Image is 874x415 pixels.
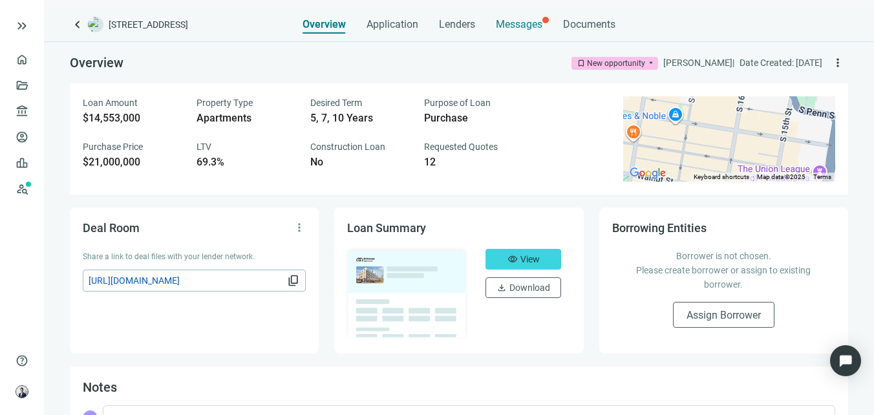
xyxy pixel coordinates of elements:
[424,98,491,108] span: Purpose of Loan
[197,142,211,152] span: LTV
[827,52,848,73] button: more_vert
[83,98,138,108] span: Loan Amount
[687,309,761,321] span: Assign Borrower
[626,165,669,182] img: Google
[16,105,25,118] span: account_balance
[16,354,28,367] span: help
[507,254,518,264] span: visibility
[625,263,822,292] p: Please create borrower or assign to existing borrower.
[70,17,85,32] a: keyboard_arrow_left
[424,112,522,125] div: Purchase
[70,55,123,70] span: Overview
[673,302,774,328] button: Assign Borrower
[625,249,822,263] p: Borrower is not chosen.
[197,98,253,108] span: Property Type
[89,273,284,288] span: [URL][DOMAIN_NAME]
[694,173,749,182] button: Keyboard shortcuts
[577,59,586,68] span: bookmark
[88,17,103,32] img: deal-logo
[740,56,822,70] div: Date Created: [DATE]
[509,282,550,293] span: Download
[612,221,707,235] span: Borrowing Entities
[197,156,295,169] div: 69.3%
[347,221,426,235] span: Loan Summary
[293,221,306,234] span: more_vert
[310,142,385,152] span: Construction Loan
[303,18,346,31] span: Overview
[109,18,188,31] span: [STREET_ADDRESS]
[439,18,475,31] span: Lenders
[813,173,831,180] a: Terms (opens in new tab)
[289,217,310,238] button: more_vert
[197,112,295,125] div: Apartments
[424,142,498,152] span: Requested Quotes
[83,156,181,169] div: $21,000,000
[831,56,844,69] span: more_vert
[485,277,561,298] button: downloadDownload
[310,112,409,125] div: 5, 7, 10 Years
[343,245,470,341] img: dealOverviewImg
[310,156,409,169] div: No
[83,142,143,152] span: Purchase Price
[287,274,300,287] span: content_copy
[563,18,615,31] span: Documents
[757,173,805,180] span: Map data ©2025
[626,165,669,182] a: Open this area in Google Maps (opens a new window)
[520,254,540,264] span: View
[485,249,561,270] button: visibilityView
[83,379,117,395] span: Notes
[587,57,645,70] div: New opportunity
[83,221,140,235] span: Deal Room
[83,112,181,125] div: $14,553,000
[367,18,418,31] span: Application
[424,156,522,169] div: 12
[310,98,362,108] span: Desired Term
[16,386,28,398] img: avatar
[663,56,734,70] div: [PERSON_NAME] |
[496,18,542,30] span: Messages
[830,345,861,376] div: Open Intercom Messenger
[496,282,507,293] span: download
[83,252,255,261] span: Share a link to deal files with your lender network.
[14,18,30,34] button: keyboard_double_arrow_right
